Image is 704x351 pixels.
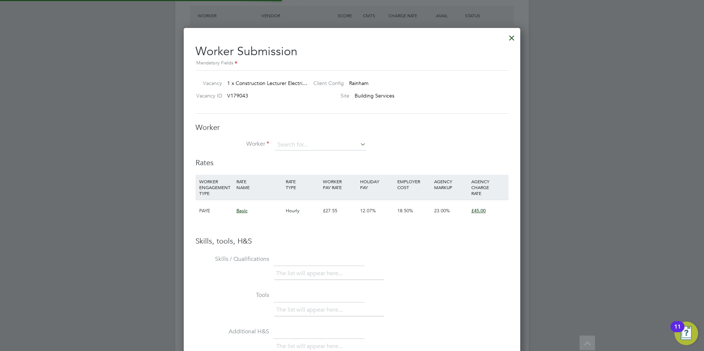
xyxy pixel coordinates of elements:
div: AGENCY MARKUP [432,175,469,194]
span: Building Services [355,92,394,99]
div: RATE TYPE [284,175,321,194]
label: Site [307,92,349,99]
span: £45.00 [471,208,486,214]
h3: Worker [196,123,508,132]
span: Basic [236,208,247,214]
label: Vacancy [193,80,222,86]
label: Tools [196,291,269,299]
div: WORKER ENGAGEMENT TYPE [197,175,235,200]
div: WORKER PAY RATE [321,175,358,194]
div: Hourly [284,200,321,221]
div: RATE NAME [235,175,284,194]
div: 11 [674,327,681,336]
div: £27.55 [321,200,358,221]
h3: Skills, tools, H&S [196,236,508,246]
label: Worker [196,140,269,148]
label: Client Config [307,80,344,86]
h3: Rates [196,158,508,167]
label: Skills / Qualifications [196,255,269,263]
span: Rainham [349,80,369,86]
button: Open Resource Center, 11 new notifications [675,322,698,345]
span: V179043 [227,92,248,99]
label: Additional H&S [196,328,269,336]
h2: Worker Submission [196,38,508,67]
div: AGENCY CHARGE RATE [469,175,507,200]
span: 18.50% [397,208,413,214]
span: 12.07% [360,208,376,214]
div: Mandatory Fields [196,59,508,67]
span: 1 x Construction Lecturer Electri… [227,80,307,86]
input: Search for... [275,139,366,150]
span: 23.00% [434,208,450,214]
label: Vacancy ID [193,92,222,99]
li: The list will appear here... [276,269,346,279]
div: EMPLOYER COST [395,175,433,194]
div: HOLIDAY PAY [358,175,395,194]
div: PAYE [197,200,235,221]
li: The list will appear here... [276,305,346,315]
